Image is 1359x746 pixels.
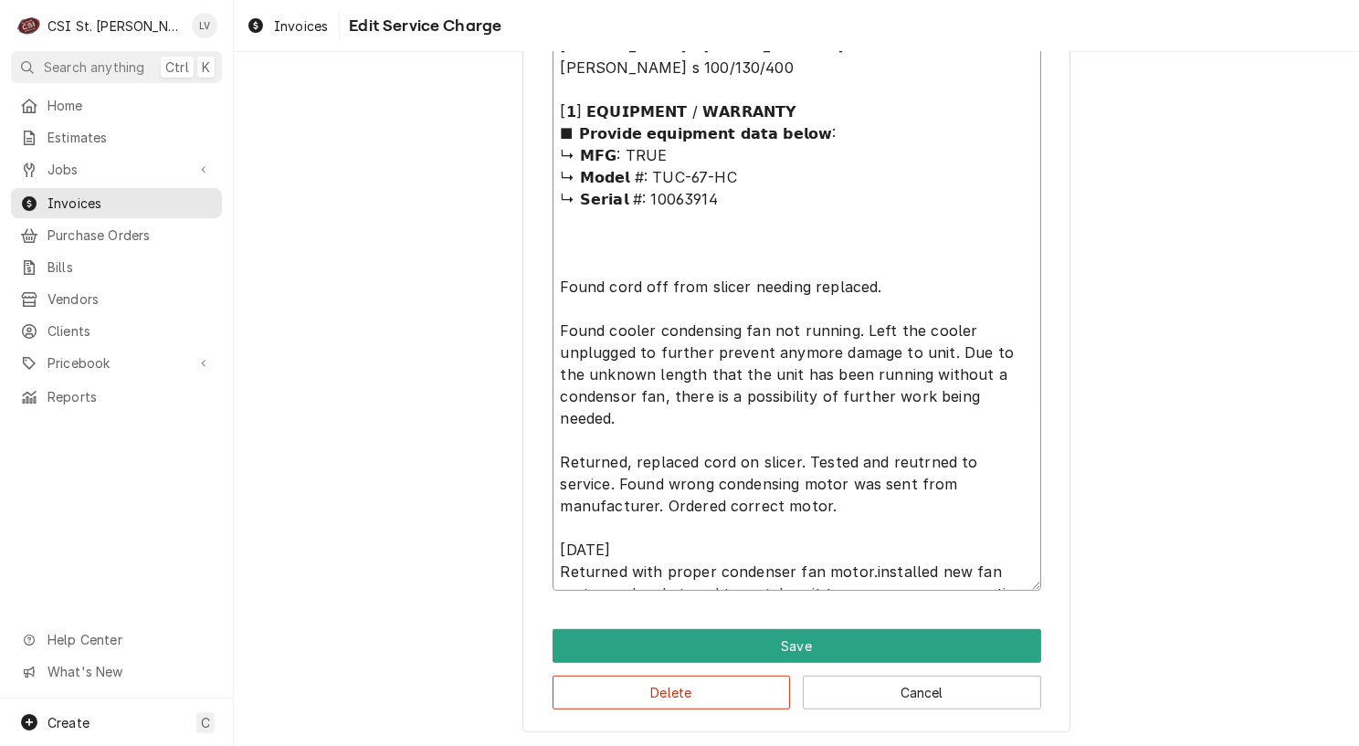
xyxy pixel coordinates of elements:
span: Clients [47,321,213,341]
span: Pricebook [47,353,185,373]
div: CSI St. Louis's Avatar [16,13,42,38]
span: C [201,713,210,732]
span: Reports [47,387,213,406]
a: Go to Pricebook [11,348,222,378]
span: K [202,58,210,77]
div: Button Group Row [553,629,1041,663]
span: Edit Service Charge [343,14,501,38]
a: Reports [11,382,222,412]
span: Invoices [274,16,328,36]
a: Invoices [239,11,335,41]
a: Home [11,90,222,121]
a: Go to Help Center [11,625,222,655]
a: Bills [11,252,222,282]
span: Invoices [47,194,213,213]
button: Save [553,629,1041,663]
span: What's New [47,662,211,681]
span: Search anything [44,58,144,77]
span: Jobs [47,160,185,179]
a: Purchase Orders [11,220,222,250]
div: Lisa Vestal's Avatar [192,13,217,38]
a: Clients [11,316,222,346]
span: Bills [47,257,213,277]
span: Estimates [47,128,213,147]
button: Cancel [803,676,1041,709]
span: Help Center [47,630,211,649]
a: Invoices [11,188,222,218]
div: LV [192,13,217,38]
span: Ctrl [165,58,189,77]
button: Delete [553,676,791,709]
div: Button Group Row [553,663,1041,709]
button: Search anythingCtrlK [11,51,222,83]
span: Create [47,715,90,730]
a: Go to Jobs [11,154,222,184]
a: Estimates [11,122,222,152]
div: C [16,13,42,38]
div: CSI St. [PERSON_NAME] [47,16,182,36]
span: Home [47,96,213,115]
span: Vendors [47,289,213,309]
a: Vendors [11,284,222,314]
a: Go to What's New [11,657,222,687]
div: Button Group [553,629,1041,709]
span: Purchase Orders [47,226,213,245]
